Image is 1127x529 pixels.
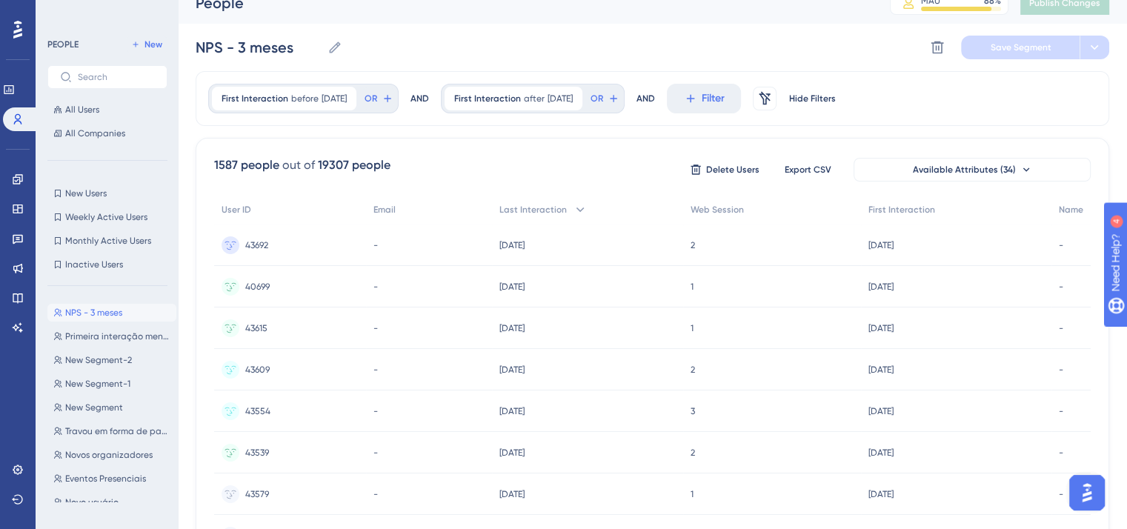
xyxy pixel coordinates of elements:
[991,41,1051,53] span: Save Segment
[373,364,378,376] span: -
[65,496,119,508] span: Novo usuário
[588,87,621,110] button: OR
[47,39,79,50] div: PEOPLE
[65,378,130,390] span: New Segment-1
[362,87,395,110] button: OR
[245,447,269,459] span: 43539
[144,39,162,50] span: New
[373,447,378,459] span: -
[65,449,153,461] span: Novos organizadores
[410,84,429,113] div: AND
[691,322,694,334] span: 1
[47,351,176,369] button: New Segment-2
[499,240,525,250] time: [DATE]
[322,93,347,104] span: [DATE]
[548,93,573,104] span: [DATE]
[868,406,894,416] time: [DATE]
[78,72,155,82] input: Search
[1059,204,1083,216] span: Name
[1059,281,1063,293] span: -
[365,93,377,104] span: OR
[47,304,176,322] button: NPS - 3 meses
[1059,364,1063,376] span: -
[245,488,269,500] span: 43579
[785,164,831,176] span: Export CSV
[245,322,267,334] span: 43615
[1059,239,1063,251] span: -
[854,158,1091,182] button: Available Attributes (34)
[373,281,378,293] span: -
[702,90,725,107] span: Filter
[499,323,525,333] time: [DATE]
[499,406,525,416] time: [DATE]
[65,235,151,247] span: Monthly Active Users
[591,93,603,104] span: OR
[222,93,288,104] span: First Interaction
[47,232,167,250] button: Monthly Active Users
[499,365,525,375] time: [DATE]
[691,488,694,500] span: 1
[35,4,93,21] span: Need Help?
[1059,322,1063,334] span: -
[47,101,167,119] button: All Users
[373,239,378,251] span: -
[47,446,176,464] button: Novos organizadores
[373,405,378,417] span: -
[524,93,545,104] span: after
[1059,447,1063,459] span: -
[961,36,1080,59] button: Save Segment
[706,164,759,176] span: Delete Users
[868,323,894,333] time: [DATE]
[126,36,167,53] button: New
[47,184,167,202] button: New Users
[47,422,176,440] button: Travou em forma de pagamento
[47,375,176,393] button: New Segment-1
[291,93,319,104] span: before
[196,37,322,58] input: Segment Name
[454,93,521,104] span: First Interaction
[47,493,176,511] button: Novo usuário
[65,354,132,366] span: New Segment-2
[771,158,845,182] button: Export CSV
[65,187,107,199] span: New Users
[245,281,270,293] span: 40699
[65,425,170,437] span: Travou em forma de pagamento
[47,256,167,273] button: Inactive Users
[65,402,123,413] span: New Segment
[789,93,836,104] span: Hide Filters
[65,211,147,223] span: Weekly Active Users
[691,447,695,459] span: 2
[868,204,935,216] span: First Interaction
[373,488,378,500] span: -
[245,364,270,376] span: 43609
[499,448,525,458] time: [DATE]
[214,156,279,174] div: 1587 people
[65,127,125,139] span: All Companies
[65,330,170,342] span: Primeira interação menor que 90 [PERSON_NAME] atrás
[688,158,762,182] button: Delete Users
[868,489,894,499] time: [DATE]
[65,104,99,116] span: All Users
[788,87,836,110] button: Hide Filters
[1065,470,1109,515] iframe: UserGuiding AI Assistant Launcher
[222,204,251,216] span: User ID
[868,240,894,250] time: [DATE]
[499,282,525,292] time: [DATE]
[499,489,525,499] time: [DATE]
[868,448,894,458] time: [DATE]
[47,470,176,488] button: Eventos Presenciais
[282,156,315,174] div: out of
[691,364,695,376] span: 2
[691,405,695,417] span: 3
[1059,405,1063,417] span: -
[103,7,107,19] div: 4
[245,405,270,417] span: 43554
[373,204,396,216] span: Email
[47,124,167,142] button: All Companies
[636,84,655,113] div: AND
[667,84,741,113] button: Filter
[691,239,695,251] span: 2
[47,208,167,226] button: Weekly Active Users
